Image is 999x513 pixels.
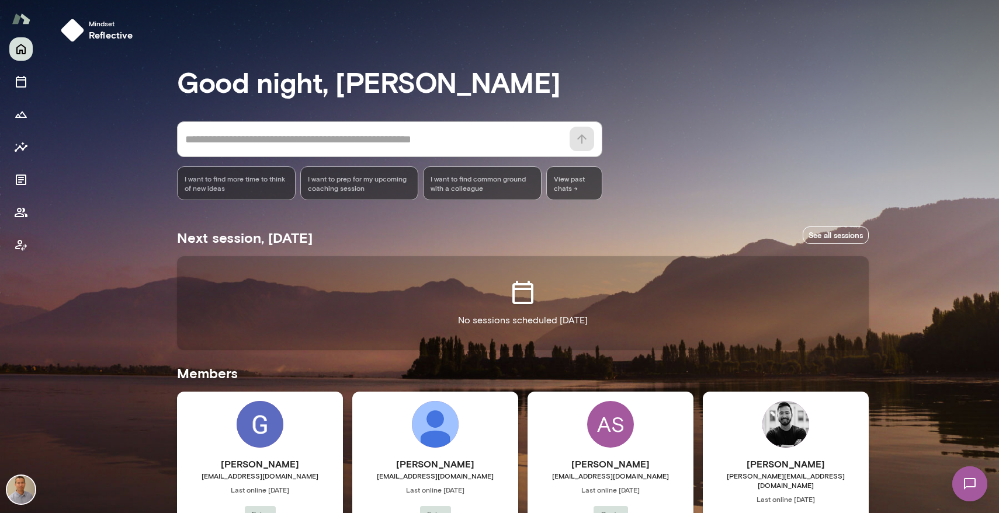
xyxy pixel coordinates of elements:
[308,174,411,193] span: I want to prep for my upcoming coaching session
[9,201,33,224] button: Members
[12,8,30,30] img: Mento
[803,226,869,245] a: See all sessions
[177,471,343,480] span: [EMAIL_ADDRESS][DOMAIN_NAME]
[352,471,518,480] span: [EMAIL_ADDRESS][DOMAIN_NAME]
[61,19,84,42] img: mindset
[7,476,35,504] img: Kevin Au
[352,485,518,494] span: Last online [DATE]
[177,457,343,471] h6: [PERSON_NAME]
[177,65,869,98] h3: Good night, [PERSON_NAME]
[431,174,534,193] span: I want to find common ground with a colleague
[300,166,419,200] div: I want to prep for my upcoming coaching session
[528,485,693,494] span: Last online [DATE]
[177,485,343,494] span: Last online [DATE]
[177,228,313,247] h5: Next session, [DATE]
[89,28,133,42] h6: reflective
[9,168,33,191] button: Documents
[177,364,869,382] h5: Members
[423,166,542,200] div: I want to find common ground with a colleague
[352,457,518,471] h6: [PERSON_NAME]
[89,19,133,28] span: Mindset
[587,401,634,448] div: AS
[528,457,693,471] h6: [PERSON_NAME]
[528,471,693,480] span: [EMAIL_ADDRESS][DOMAIN_NAME]
[703,457,869,471] h6: [PERSON_NAME]
[703,494,869,504] span: Last online [DATE]
[56,14,143,47] button: Mindsetreflective
[9,70,33,93] button: Sessions
[9,37,33,61] button: Home
[237,401,283,448] img: Gopal Nath
[185,174,288,193] span: I want to find more time to think of new ideas
[703,471,869,490] span: [PERSON_NAME][EMAIL_ADDRESS][DOMAIN_NAME]
[458,313,588,327] p: No sessions scheduled [DATE]
[177,166,296,200] div: I want to find more time to think of new ideas
[9,103,33,126] button: Growth Plan
[9,135,33,159] button: Insights
[9,233,33,257] button: Client app
[412,401,459,448] img: Lauren Blake
[762,401,809,448] img: Chris Lysiuk
[546,166,602,200] span: View past chats ->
